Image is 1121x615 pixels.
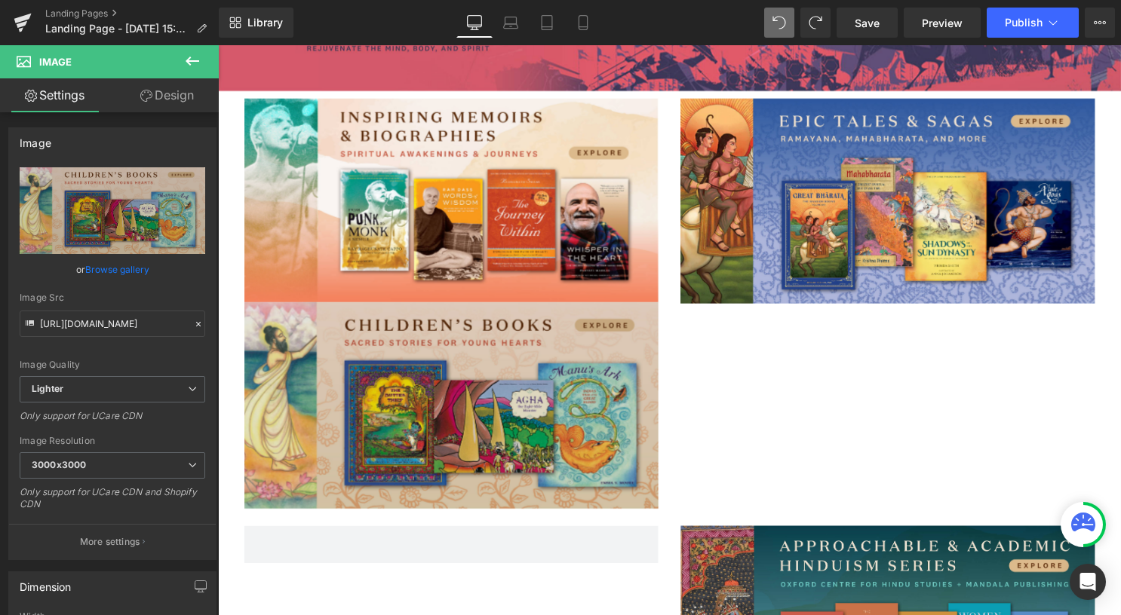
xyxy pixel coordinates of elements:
[1085,8,1115,38] button: More
[39,56,72,68] span: Image
[20,292,205,303] div: Image Src
[987,8,1079,38] button: Publish
[80,535,140,549] p: More settings
[32,383,63,394] b: Lighter
[456,8,493,38] a: Desktop
[247,16,283,29] span: Library
[45,23,190,35] span: Landing Page - [DATE] 15:49:40
[1070,564,1106,600] div: Open Intercom Messenger
[20,436,205,446] div: Image Resolution
[85,256,149,283] a: Browse gallery
[922,15,963,31] span: Preview
[1005,17,1043,29] span: Publish
[764,8,794,38] button: Undo
[529,8,565,38] a: Tablet
[904,8,981,38] a: Preview
[112,78,222,112] a: Design
[20,311,205,337] input: Link
[9,524,216,559] button: More settings
[20,128,51,149] div: Image
[493,8,529,38] a: Laptop
[32,459,86,470] b: 3000x3000
[20,360,205,370] div: Image Quality
[20,262,205,277] div: or
[20,486,205,520] div: Only support for UCare CDN and Shopify CDN
[219,8,293,38] a: New Library
[20,572,72,593] div: Dimension
[800,8,831,38] button: Redo
[20,410,205,432] div: Only support for UCare CDN
[565,8,601,38] a: Mobile
[45,8,219,20] a: Landing Pages
[855,15,880,31] span: Save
